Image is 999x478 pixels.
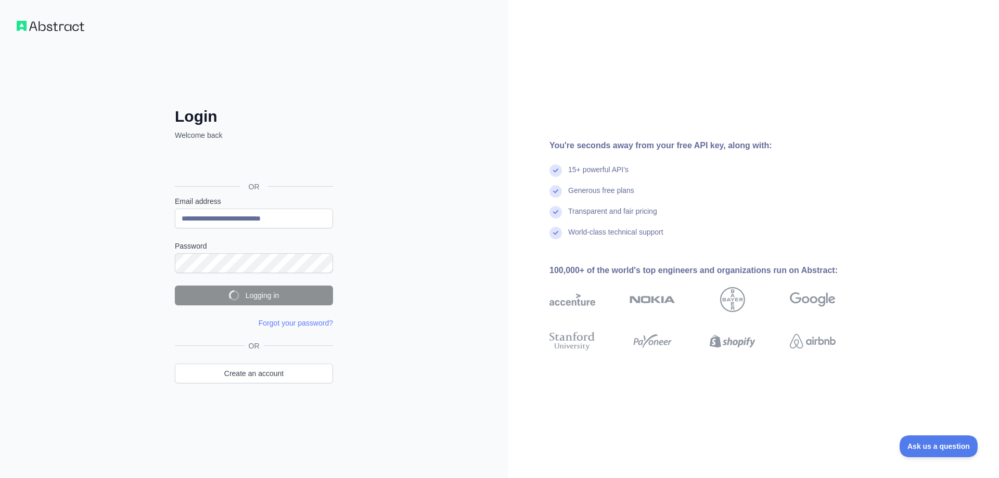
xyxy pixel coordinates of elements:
[245,341,264,351] span: OR
[549,164,562,177] img: check mark
[790,330,836,353] img: airbnb
[175,241,333,251] label: Password
[240,182,268,192] span: OR
[175,130,333,140] p: Welcome back
[175,107,333,126] h2: Login
[720,287,745,312] img: bayer
[568,185,634,206] div: Generous free plans
[259,319,333,327] a: Forgot your password?
[568,164,629,185] div: 15+ powerful API's
[568,227,663,248] div: World-class technical support
[175,286,333,305] button: Logging in
[549,227,562,239] img: check mark
[630,287,675,312] img: nokia
[175,364,333,383] a: Create an account
[790,287,836,312] img: google
[900,435,978,457] iframe: Toggle Customer Support
[170,152,336,175] iframe: Sign in with Google Button
[549,185,562,198] img: check mark
[549,330,595,353] img: stanford university
[549,206,562,218] img: check mark
[549,287,595,312] img: accenture
[568,206,657,227] div: Transparent and fair pricing
[17,21,84,31] img: Workflow
[630,330,675,353] img: payoneer
[549,139,869,152] div: You're seconds away from your free API key, along with:
[710,330,755,353] img: shopify
[549,264,869,277] div: 100,000+ of the world's top engineers and organizations run on Abstract:
[175,196,333,206] label: Email address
